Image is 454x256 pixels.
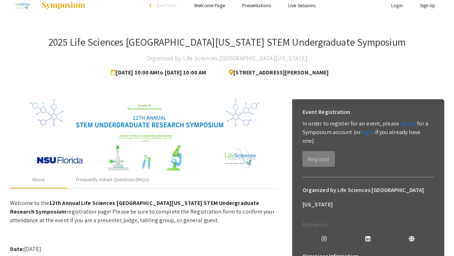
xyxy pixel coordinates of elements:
[303,183,434,212] h6: Organized by Life Sciences [GEOGRAPHIC_DATA][US_STATE]
[10,199,279,225] p: Welcome to the registration page! Please be sure to complete the Registration form to confirm you...
[288,2,315,9] a: Live Sessions
[391,2,403,9] a: Login
[303,220,434,229] p: Follow on
[194,2,225,9] a: Welcome Page
[30,99,259,171] img: 32153a09-f8cb-4114-bf27-cfb6bc84fc69.png
[76,176,149,183] div: Frequently Asked Questions (FAQs)
[223,65,329,80] span: [STREET_ADDRESS][PERSON_NAME]
[10,199,259,215] strong: 12th Annual Life Sciences [GEOGRAPHIC_DATA][US_STATE] STEM Undergraduate Research Symposium
[157,2,177,9] span: Exit Event
[303,105,351,119] h6: Event Registration
[5,224,31,251] iframe: Chat
[32,176,45,183] div: About
[111,65,209,80] span: [DATE] 10:00 AM to [DATE] 10:00 AM
[399,120,417,127] a: sign up
[303,151,335,167] button: Register
[48,36,406,48] h3: 2025 Life Sciences [GEOGRAPHIC_DATA][US_STATE] STEM Undergraduate Symposium
[10,245,24,253] strong: Date:
[361,128,375,136] a: log in
[149,3,154,8] div: arrow_back_ios
[242,2,271,9] a: Presentations
[303,119,434,145] p: In order to register for an event, please for a Symposium account (or if you already have one).
[10,245,279,253] p: [DATE]
[146,51,307,65] h4: Organized by Life Sciences [GEOGRAPHIC_DATA][US_STATE]
[420,2,436,9] a: Sign Up
[41,1,86,10] img: Symposium by ForagerOne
